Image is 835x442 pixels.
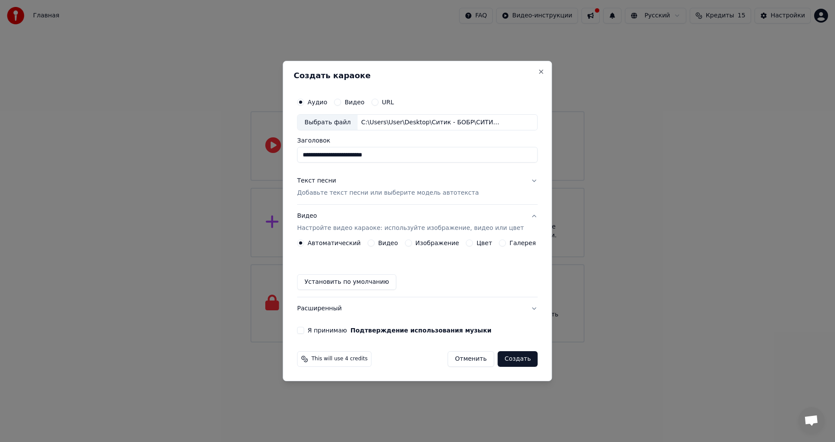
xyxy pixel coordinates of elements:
button: Отменить [448,351,494,367]
button: ВидеоНастройте видео караоке: используйте изображение, видео или цвет [297,205,538,240]
button: Создать [498,351,538,367]
label: Заголовок [297,138,538,144]
button: Текст песниДобавьте текст песни или выберите модель автотекста [297,170,538,205]
label: Цвет [477,240,492,246]
label: Изображение [415,240,459,246]
label: Видео [378,240,398,246]
div: Видео [297,212,524,233]
label: Видео [344,99,364,105]
button: Я принимаю [351,327,491,333]
label: URL [382,99,394,105]
h2: Создать караоке [294,72,541,80]
div: C:\Users\User\Desktop\Ситик - БОБР\СИТИК-БОБР (ГОТОВЫЙ MASTER).mp3 [357,118,505,127]
div: Выбрать файл [297,115,357,130]
p: Настройте видео караоке: используйте изображение, видео или цвет [297,224,524,233]
p: Добавьте текст песни или выберите модель автотекста [297,189,479,198]
button: Расширенный [297,297,538,320]
label: Я принимаю [307,327,491,333]
div: ВидеоНастройте видео караоке: используйте изображение, видео или цвет [297,239,538,297]
label: Галерея [510,240,536,246]
div: Текст песни [297,177,336,186]
button: Установить по умолчанию [297,274,396,290]
label: Аудио [307,99,327,105]
span: This will use 4 credits [311,356,367,362]
label: Автоматический [307,240,361,246]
